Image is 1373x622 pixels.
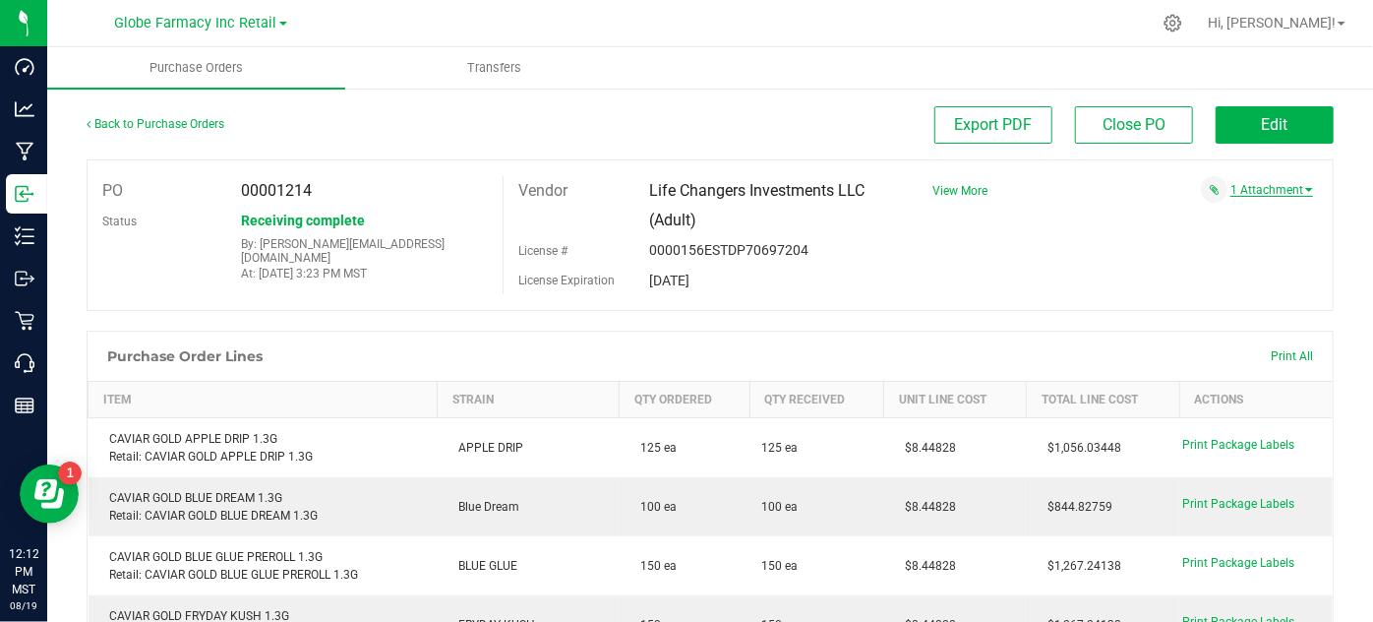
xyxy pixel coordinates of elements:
a: Back to Purchase Orders [87,117,224,131]
span: 125 ea [761,439,798,457]
span: Close PO [1103,115,1165,134]
span: Print Package Labels [1182,556,1294,570]
span: $1,267.24138 [1038,559,1121,573]
span: Life Changers Investments LLC (Adult) [649,181,865,229]
div: Manage settings [1161,14,1185,32]
button: Export PDF [934,106,1052,144]
div: CAVIAR GOLD BLUE GLUE PREROLL 1.3G Retail: CAVIAR GOLD BLUE GLUE PREROLL 1.3G [100,548,426,584]
inline-svg: Manufacturing [15,142,34,161]
th: Total Line Cost [1026,382,1179,418]
span: Blue Dream [449,500,520,514]
span: APPLE DRIP [449,441,524,455]
span: Export PDF [955,115,1033,134]
a: 1 Attachment [1230,183,1313,197]
p: By: [PERSON_NAME][EMAIL_ADDRESS][DOMAIN_NAME] [241,237,488,265]
a: Purchase Orders [47,47,345,89]
label: License Expiration [518,272,615,289]
inline-svg: Inbound [15,184,34,204]
span: 00001214 [241,181,312,200]
inline-svg: Retail [15,311,34,331]
span: [DATE] [649,273,689,288]
span: $844.82759 [1038,500,1112,514]
iframe: Resource center [20,465,79,524]
p: At: [DATE] 3:23 PM MST [241,267,488,280]
th: Qty Ordered [619,382,749,418]
div: CAVIAR GOLD BLUE DREAM 1.3G Retail: CAVIAR GOLD BLUE DREAM 1.3G [100,489,426,525]
span: 150 ea [761,557,798,575]
inline-svg: Dashboard [15,57,34,77]
span: Globe Farmacy Inc Retail [115,15,277,31]
inline-svg: Analytics [15,99,34,119]
th: Strain [438,382,620,418]
label: PO [102,176,123,206]
span: BLUE GLUE [449,559,518,573]
span: $8.44828 [896,559,957,573]
span: Transfers [441,59,548,77]
label: License # [518,236,567,266]
h1: Purchase Order Lines [107,348,263,364]
span: Receiving complete [241,213,365,228]
button: Close PO [1075,106,1193,144]
span: $8.44828 [896,441,957,455]
span: 0000156ESTDP70697204 [649,242,808,258]
a: View More [932,184,987,198]
div: CAVIAR GOLD APPLE DRIP 1.3G Retail: CAVIAR GOLD APPLE DRIP 1.3G [100,430,426,466]
inline-svg: Inventory [15,226,34,246]
inline-svg: Outbound [15,269,34,288]
span: 125 ea [630,441,677,455]
th: Unit Line Cost [884,382,1027,418]
span: Edit [1262,115,1288,134]
span: 100 ea [761,498,798,516]
span: Hi, [PERSON_NAME]! [1208,15,1336,31]
inline-svg: Call Center [15,353,34,373]
a: Transfers [345,47,643,89]
iframe: Resource center unread badge [58,462,82,485]
span: 100 ea [630,500,677,514]
p: 08/19 [9,598,38,613]
button: Edit [1216,106,1334,144]
span: Attach a document [1201,176,1227,203]
label: Vendor [518,176,567,206]
span: Print Package Labels [1182,497,1294,511]
label: Status [102,207,137,236]
th: Qty Received [749,382,883,418]
span: $8.44828 [896,500,957,514]
span: Purchase Orders [123,59,269,77]
span: Print Package Labels [1182,438,1294,452]
th: Item [89,382,438,418]
span: Print All [1271,349,1313,363]
th: Actions [1179,382,1333,418]
inline-svg: Reports [15,396,34,415]
span: 150 ea [630,559,677,573]
span: $1,056.03448 [1038,441,1121,455]
p: 12:12 PM MST [9,545,38,598]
